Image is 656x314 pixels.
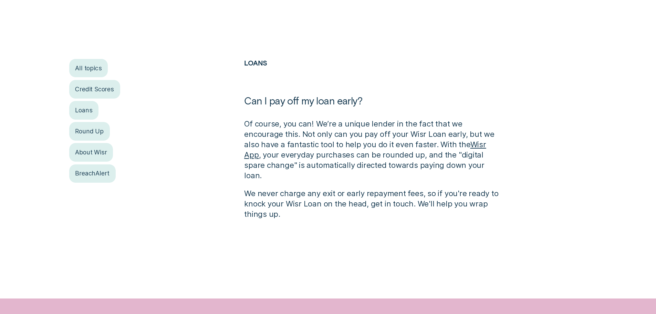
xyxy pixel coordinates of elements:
[244,140,486,159] a: Wisr App
[69,122,110,140] a: Round Up
[244,59,499,94] h2: Loans
[69,143,113,161] a: About Wisr
[69,101,99,119] a: Loans
[69,164,116,183] a: BreachAlert
[69,59,108,77] a: All topics
[244,119,499,181] p: Of course, you can! We’re a unique lender in the fact that we encourage this. Not only can you pa...
[69,80,120,98] a: Credit Scores
[244,59,267,67] a: Loans
[244,94,499,118] h1: Can I pay off my loan early?
[244,188,499,230] p: We never charge any exit or early repayment fees, so if you're ready to knock your Wisr Loan on t...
